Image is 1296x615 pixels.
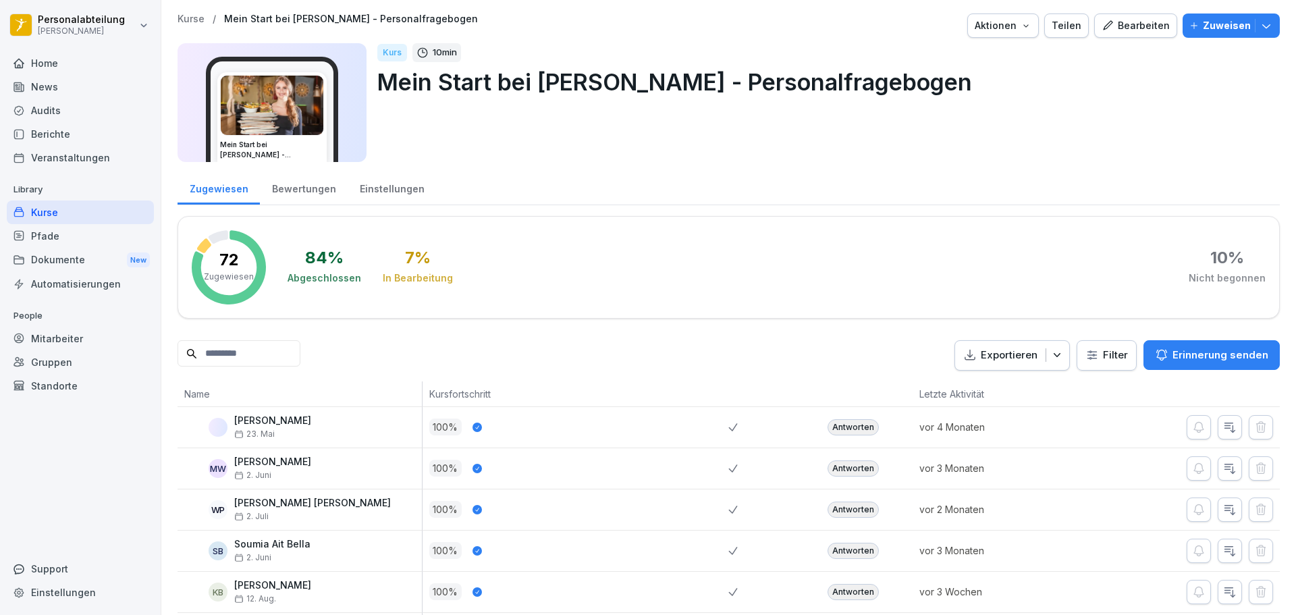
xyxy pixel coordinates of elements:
div: In Bearbeitung [383,271,453,285]
div: Dokumente [7,248,154,273]
p: 100 % [429,542,462,559]
div: Abgeschlossen [288,271,361,285]
span: 2. Juni [234,471,271,480]
p: Name [184,387,415,401]
p: 72 [219,252,239,268]
p: / [213,14,216,25]
div: Nicht begonnen [1189,271,1266,285]
a: Einstellungen [348,170,436,205]
p: 10 min [433,46,457,59]
span: 12. Aug. [234,594,276,604]
p: Zuweisen [1203,18,1251,33]
span: 23. Mai [234,429,275,439]
div: Aktionen [975,18,1031,33]
button: Teilen [1044,14,1089,38]
p: Kursfortschritt [429,387,722,401]
p: 100 % [429,419,462,435]
p: 100 % [429,501,462,518]
button: Filter [1077,341,1136,370]
p: Exportieren [981,348,1037,363]
button: Zuweisen [1183,14,1280,38]
div: SB [209,541,227,560]
a: Kurse [7,200,154,224]
p: [PERSON_NAME] [PERSON_NAME] [234,498,391,509]
a: News [7,75,154,99]
span: 2. Juni [234,553,271,562]
a: Bewertungen [260,170,348,205]
a: Standorte [7,374,154,398]
p: vor 3 Monaten [919,543,1066,558]
a: Zugewiesen [178,170,260,205]
p: Mein Start bei [PERSON_NAME] - Personalfragebogen [377,65,1269,99]
p: 100 % [429,583,462,600]
a: Einstellungen [7,581,154,604]
p: Zugewiesen [204,271,254,283]
p: Erinnerung senden [1172,348,1268,363]
div: KB [209,583,227,601]
div: Antworten [828,543,879,559]
p: Soumia Ait Bella [234,539,310,550]
p: vor 3 Monaten [919,461,1066,475]
div: Kurs [377,44,407,61]
button: Bearbeiten [1094,14,1177,38]
a: Kurse [178,14,205,25]
a: Audits [7,99,154,122]
button: Aktionen [967,14,1039,38]
div: Antworten [828,460,879,477]
a: Pfade [7,224,154,248]
a: Berichte [7,122,154,146]
div: Antworten [828,419,879,435]
p: vor 2 Monaten [919,502,1066,516]
div: Antworten [828,584,879,600]
div: Antworten [828,502,879,518]
p: [PERSON_NAME] [234,415,311,427]
div: Filter [1085,348,1128,362]
a: Veranstaltungen [7,146,154,169]
span: 2. Juli [234,512,269,521]
a: Mein Start bei [PERSON_NAME] - Personalfragebogen [224,14,478,25]
button: Exportieren [954,340,1070,371]
div: MW [209,459,227,478]
p: [PERSON_NAME] [234,580,311,591]
div: 10 % [1210,250,1244,266]
button: Erinnerung senden [1143,340,1280,370]
p: vor 3 Wochen [919,585,1066,599]
a: Home [7,51,154,75]
div: 7 % [405,250,431,266]
div: Teilen [1052,18,1081,33]
p: Personalabteilung [38,14,125,26]
a: DokumenteNew [7,248,154,273]
p: Library [7,179,154,200]
div: 84 % [305,250,344,266]
p: [PERSON_NAME] [38,26,125,36]
p: Letzte Aktivität [919,387,1059,401]
div: WP [209,500,227,519]
p: vor 4 Monaten [919,420,1066,434]
a: Mitarbeiter [7,327,154,350]
a: Automatisierungen [7,272,154,296]
div: New [127,252,150,268]
p: People [7,305,154,327]
div: Bearbeiten [1102,18,1170,33]
p: [PERSON_NAME] [234,456,311,468]
a: Gruppen [7,350,154,374]
img: aaay8cu0h1hwaqqp9269xjan.png [221,76,323,135]
h3: Mein Start bei [PERSON_NAME] - Personalfragebogen [220,140,324,160]
div: Support [7,557,154,581]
